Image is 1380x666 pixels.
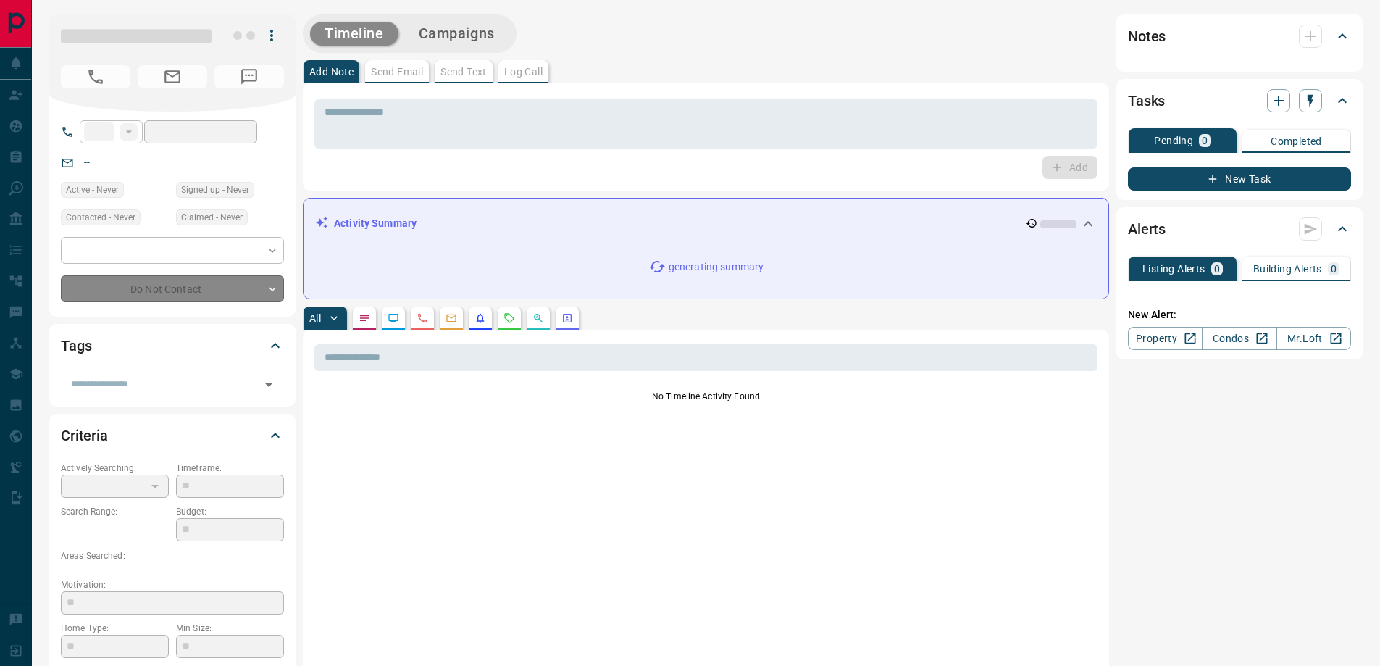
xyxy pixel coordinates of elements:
a: Condos [1202,327,1276,350]
a: Property [1128,327,1203,350]
button: Campaigns [404,22,509,46]
div: Criteria [61,418,284,453]
p: Pending [1154,136,1193,146]
span: No Number [214,65,284,88]
p: Home Type: [61,622,169,635]
div: Activity Summary [315,210,1097,237]
p: 0 [1331,264,1337,274]
p: Budget: [176,505,284,518]
span: Contacted - Never [66,210,135,225]
span: No Email [138,65,207,88]
svg: Opportunities [532,312,544,324]
span: Claimed - Never [181,210,243,225]
p: -- - -- [61,518,169,542]
h2: Tags [61,334,91,357]
p: Search Range: [61,505,169,518]
div: Notes [1128,19,1351,54]
button: New Task [1128,167,1351,191]
h2: Notes [1128,25,1166,48]
span: Active - Never [66,183,119,197]
p: Actively Searching: [61,462,169,475]
p: No Timeline Activity Found [314,390,1097,403]
svg: Emails [446,312,457,324]
p: All [309,313,321,323]
h2: Tasks [1128,89,1165,112]
svg: Notes [359,312,370,324]
p: Motivation: [61,578,284,591]
p: New Alert: [1128,307,1351,322]
p: generating summary [669,259,764,275]
svg: Requests [503,312,515,324]
div: Do Not Contact [61,275,284,302]
p: 0 [1214,264,1220,274]
svg: Listing Alerts [474,312,486,324]
svg: Lead Browsing Activity [388,312,399,324]
p: Timeframe: [176,462,284,475]
p: Listing Alerts [1142,264,1205,274]
a: -- [84,157,90,168]
p: Min Size: [176,622,284,635]
p: 0 [1202,136,1208,146]
div: Tasks [1128,83,1351,118]
p: Building Alerts [1253,264,1322,274]
button: Timeline [310,22,398,46]
p: Add Note [309,67,354,77]
h2: Criteria [61,424,108,447]
span: Signed up - Never [181,183,249,197]
button: Open [259,375,279,395]
p: Activity Summary [334,216,417,231]
h2: Alerts [1128,217,1166,241]
p: Areas Searched: [61,549,284,562]
span: No Number [61,65,130,88]
div: Alerts [1128,212,1351,246]
svg: Agent Actions [561,312,573,324]
svg: Calls [417,312,428,324]
p: Completed [1271,136,1322,146]
div: Tags [61,328,284,363]
a: Mr.Loft [1276,327,1351,350]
